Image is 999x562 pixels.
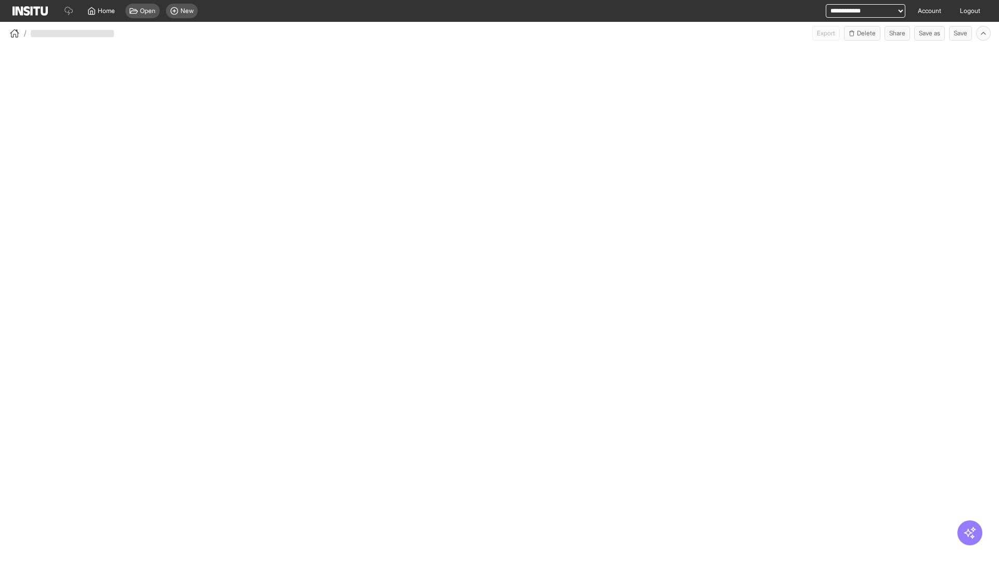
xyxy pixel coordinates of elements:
[812,26,840,41] span: Can currently only export from Insights reports.
[8,27,27,40] button: /
[181,7,194,15] span: New
[812,26,840,41] button: Export
[949,26,972,41] button: Save
[885,26,910,41] button: Share
[24,28,27,39] span: /
[914,26,945,41] button: Save as
[98,7,115,15] span: Home
[140,7,156,15] span: Open
[12,6,48,16] img: Logo
[844,26,880,41] button: Delete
